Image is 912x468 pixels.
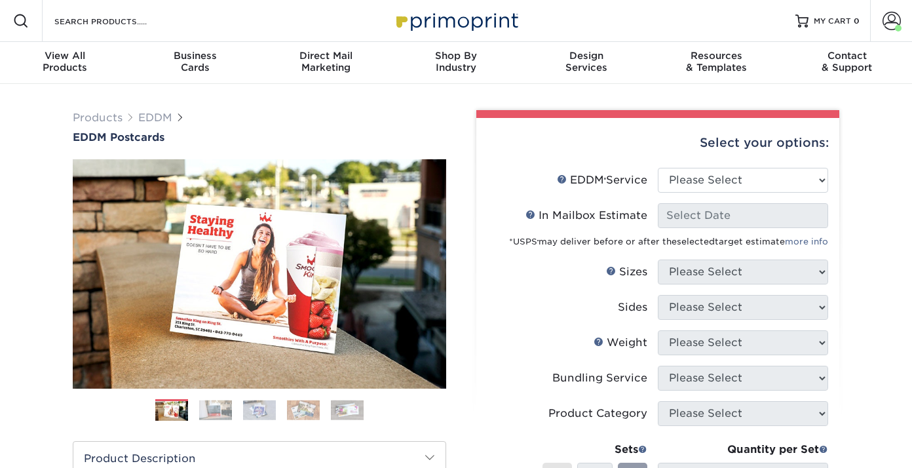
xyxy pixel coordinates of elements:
[651,50,782,62] span: Resources
[814,16,851,27] span: MY CART
[521,50,651,73] div: Services
[130,42,261,84] a: BusinessCards
[521,50,651,62] span: Design
[537,239,539,243] sup: ®
[854,16,860,26] span: 0
[782,42,912,84] a: Contact& Support
[243,400,276,420] img: EDDM 03
[542,442,647,458] div: Sets
[130,50,261,73] div: Cards
[651,50,782,73] div: & Templates
[525,208,647,224] div: In Mailbox Estimate
[557,172,647,188] div: EDDM Service
[606,264,647,280] div: Sizes
[261,50,391,73] div: Marketing
[604,177,606,182] sup: ®
[73,145,446,403] img: EDDM Postcards 01
[594,335,647,351] div: Weight
[391,50,522,73] div: Industry
[73,111,123,124] a: Products
[782,50,912,73] div: & Support
[155,400,188,423] img: EDDM 01
[677,237,715,246] span: selected
[130,50,261,62] span: Business
[487,118,829,168] div: Select your options:
[552,370,647,386] div: Bundling Service
[53,13,181,29] input: SEARCH PRODUCTS.....
[261,42,391,84] a: Direct MailMarketing
[391,50,522,62] span: Shop By
[261,50,391,62] span: Direct Mail
[521,42,651,84] a: DesignServices
[658,442,828,458] div: Quantity per Set
[331,400,364,420] img: EDDM 05
[287,400,320,420] img: EDDM 04
[73,131,446,144] a: EDDM Postcards
[658,203,828,228] input: Select Date
[548,406,647,421] div: Product Category
[785,237,828,246] a: more info
[618,300,647,315] div: Sides
[73,131,164,144] span: EDDM Postcards
[138,111,172,124] a: EDDM
[509,237,828,246] small: *USPS may deliver before or after the target estimate
[782,50,912,62] span: Contact
[651,42,782,84] a: Resources& Templates
[199,400,232,420] img: EDDM 02
[390,7,522,35] img: Primoprint
[391,42,522,84] a: Shop ByIndustry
